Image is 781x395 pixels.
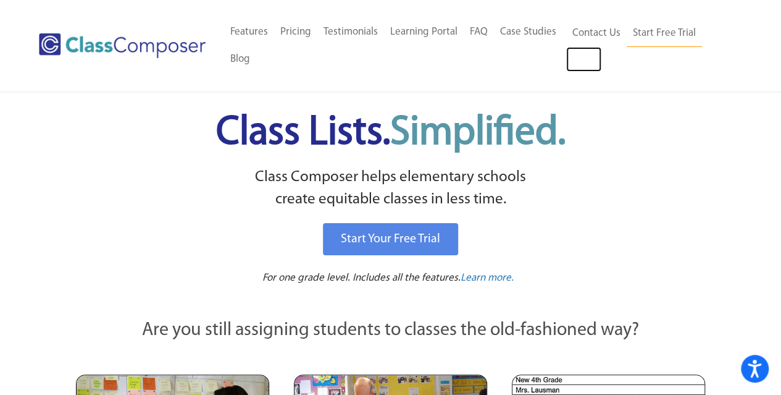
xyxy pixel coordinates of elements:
[566,20,733,72] nav: Header Menu
[390,113,566,153] span: Simplified.
[494,19,562,46] a: Case Studies
[224,46,256,73] a: Blog
[216,113,566,153] span: Class Lists.
[464,19,494,46] a: FAQ
[627,20,702,48] a: Start Free Trial
[461,271,514,286] a: Learn more.
[566,20,627,47] a: Contact Us
[566,47,601,72] a: Log In
[224,19,566,73] nav: Header Menu
[224,19,274,46] a: Features
[76,317,706,344] p: Are you still assigning students to classes the old-fashioned way?
[262,273,461,283] span: For one grade level. Includes all the features.
[323,223,458,255] a: Start Your Free Trial
[274,19,317,46] a: Pricing
[341,233,440,245] span: Start Your Free Trial
[74,166,708,211] p: Class Composer helps elementary schools create equitable classes in less time.
[384,19,464,46] a: Learning Portal
[39,33,206,58] img: Class Composer
[461,273,514,283] span: Learn more.
[317,19,384,46] a: Testimonials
